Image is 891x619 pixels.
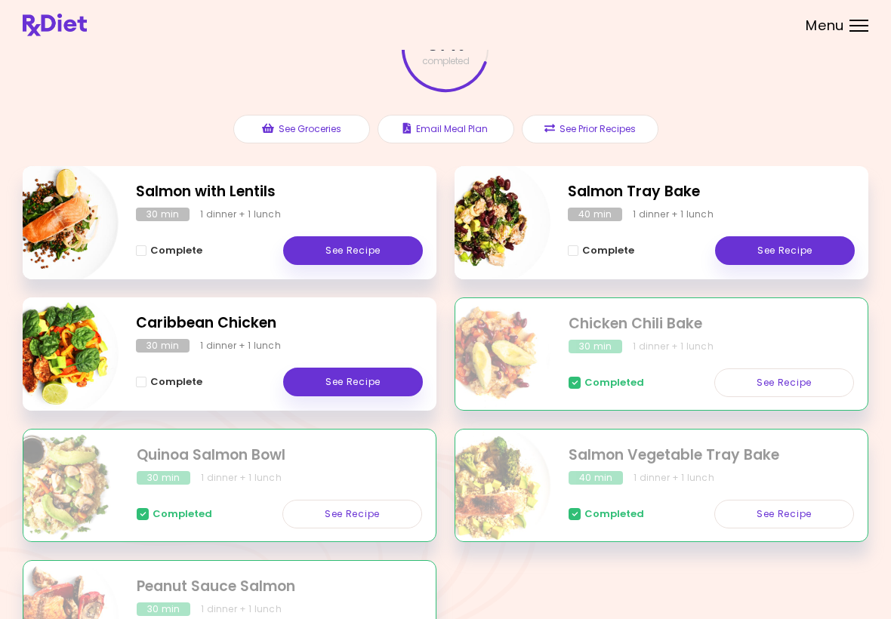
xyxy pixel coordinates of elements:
[426,292,551,417] img: Info - Chicken Chili Bake
[137,602,190,616] div: 30 min
[136,313,423,334] h2: Caribbean Chicken
[201,471,282,485] div: 1 dinner + 1 lunch
[200,339,281,353] div: 1 dinner + 1 lunch
[584,508,644,520] span: Completed
[714,500,854,528] a: See Recipe - Salmon Vegetable Tray Bake
[806,19,844,32] span: Menu
[568,208,622,221] div: 40 min
[582,245,634,257] span: Complete
[584,377,644,389] span: Completed
[425,160,550,285] img: Info - Salmon Tray Bake
[633,208,714,221] div: 1 dinner + 1 lunch
[283,236,423,265] a: See Recipe - Salmon with Lentils
[378,115,514,143] button: Email Meal Plan
[136,339,190,353] div: 30 min
[136,242,202,260] button: Complete - Salmon with Lentils
[426,423,551,549] img: Info - Salmon Vegetable Tray Bake
[283,368,423,396] a: See Recipe - Caribbean Chicken
[136,373,202,391] button: Complete - Caribbean Chicken
[201,602,282,616] div: 1 dinner + 1 lunch
[137,576,422,598] h2: Peanut Sauce Salmon
[200,208,281,221] div: 1 dinner + 1 lunch
[568,242,634,260] button: Complete - Salmon Tray Bake
[150,245,202,257] span: Complete
[569,445,854,467] h2: Salmon Vegetable Tray Bake
[522,115,658,143] button: See Prior Recipes
[153,508,212,520] span: Completed
[282,500,422,528] a: See Recipe - Quinoa Salmon Bowl
[568,181,855,203] h2: Salmon Tray Bake
[150,376,202,388] span: Complete
[136,181,423,203] h2: Salmon with Lentils
[136,208,190,221] div: 30 min
[569,313,854,335] h2: Chicken Chili Bake
[137,471,190,485] div: 30 min
[714,368,854,397] a: See Recipe - Chicken Chili Bake
[233,115,370,143] button: See Groceries
[715,236,855,265] a: See Recipe - Salmon Tray Bake
[634,471,714,485] div: 1 dinner + 1 lunch
[569,340,622,353] div: 30 min
[422,57,470,66] span: completed
[23,14,87,36] img: RxDiet
[137,445,422,467] h2: Quinoa Salmon Bowl
[569,471,623,485] div: 40 min
[633,340,714,353] div: 1 dinner + 1 lunch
